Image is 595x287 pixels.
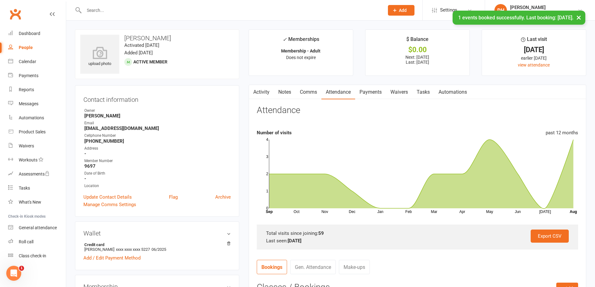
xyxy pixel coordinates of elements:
[290,260,336,274] a: Gen. Attendance
[151,247,166,252] span: 06/2025
[19,73,38,78] div: Payments
[453,11,585,25] div: 1 events booked successfully. Last booking: [DATE].
[321,85,355,99] a: Attendance
[531,230,569,243] a: Export CSV
[19,59,36,64] div: Calendar
[434,85,471,99] a: Automations
[80,47,119,67] div: upload photo
[399,8,407,13] span: Add
[286,55,316,60] span: Does not expire
[521,35,547,47] div: Last visit
[510,10,578,16] div: [PERSON_NAME] [MEDICAL_DATA]
[8,181,66,195] a: Tasks
[355,85,386,99] a: Payments
[19,186,30,191] div: Tasks
[19,87,34,92] div: Reports
[83,201,136,208] a: Manage Comms Settings
[8,83,66,97] a: Reports
[83,94,231,103] h3: Contact information
[573,11,584,24] button: ×
[116,247,150,252] span: xxxx xxxx xxxx 5227
[249,85,274,99] a: Activity
[288,238,301,244] strong: [DATE]
[19,266,24,271] span: 1
[19,171,50,176] div: Assessments
[84,171,231,176] div: Date of Birth
[8,111,66,125] a: Automations
[83,241,231,253] li: [PERSON_NAME]
[84,120,231,126] div: Email
[283,35,319,47] div: Memberships
[19,239,33,244] div: Roll call
[8,153,66,167] a: Workouts
[84,146,231,151] div: Address
[84,242,228,247] strong: Credit card
[19,101,38,106] div: Messages
[546,129,578,136] div: past 12 months
[388,5,414,16] button: Add
[83,254,141,262] a: Add / Edit Payment Method
[257,106,300,115] h3: Attendance
[84,108,231,114] div: Owner
[19,157,37,162] div: Workouts
[371,55,464,65] p: Next: [DATE] Last: [DATE]
[84,176,231,181] strong: -
[84,113,231,119] strong: [PERSON_NAME]
[215,193,231,201] a: Archive
[124,42,159,48] time: Activated [DATE]
[82,6,380,15] input: Search...
[8,221,66,235] a: General attendance kiosk mode
[19,45,33,50] div: People
[84,126,231,131] strong: [EMAIL_ADDRESS][DOMAIN_NAME]
[83,230,231,237] h3: Wallet
[274,85,295,99] a: Notes
[84,133,231,139] div: Cellphone Number
[494,4,507,17] div: DH
[133,59,167,64] span: Active member
[19,253,46,258] div: Class check-in
[518,62,550,67] a: view attendance
[8,125,66,139] a: Product Sales
[266,230,569,237] div: Total visits since joining:
[8,27,66,41] a: Dashboard
[8,195,66,209] a: What's New
[84,183,231,189] div: Location
[488,47,580,53] div: [DATE]
[339,260,370,274] a: Make-ups
[84,158,231,164] div: Member Number
[257,260,287,274] a: Bookings
[19,115,44,120] div: Automations
[19,31,40,36] div: Dashboard
[8,55,66,69] a: Calendar
[510,5,578,10] div: [PERSON_NAME]
[84,138,231,144] strong: [PHONE_NUMBER]
[8,139,66,153] a: Waivers
[8,167,66,181] a: Assessments
[488,55,580,62] div: earlier [DATE]
[412,85,434,99] a: Tasks
[83,193,132,201] a: Update Contact Details
[19,225,57,230] div: General attendance
[281,48,320,53] strong: Membership - Adult
[6,266,21,281] iframe: Intercom live chat
[7,6,23,22] a: Clubworx
[8,97,66,111] a: Messages
[8,41,66,55] a: People
[266,237,569,245] div: Last seen:
[8,249,66,263] a: Class kiosk mode
[124,50,153,56] time: Added [DATE]
[169,193,178,201] a: Flag
[283,37,287,42] i: ✓
[8,69,66,83] a: Payments
[19,200,41,205] div: What's New
[80,35,234,42] h3: [PERSON_NAME]
[295,85,321,99] a: Comms
[318,230,324,236] strong: 59
[84,163,231,169] strong: 9697
[19,143,34,148] div: Waivers
[257,130,292,136] strong: Number of visits
[84,151,231,156] strong: -
[440,3,457,17] span: Settings
[386,85,412,99] a: Waivers
[19,129,46,134] div: Product Sales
